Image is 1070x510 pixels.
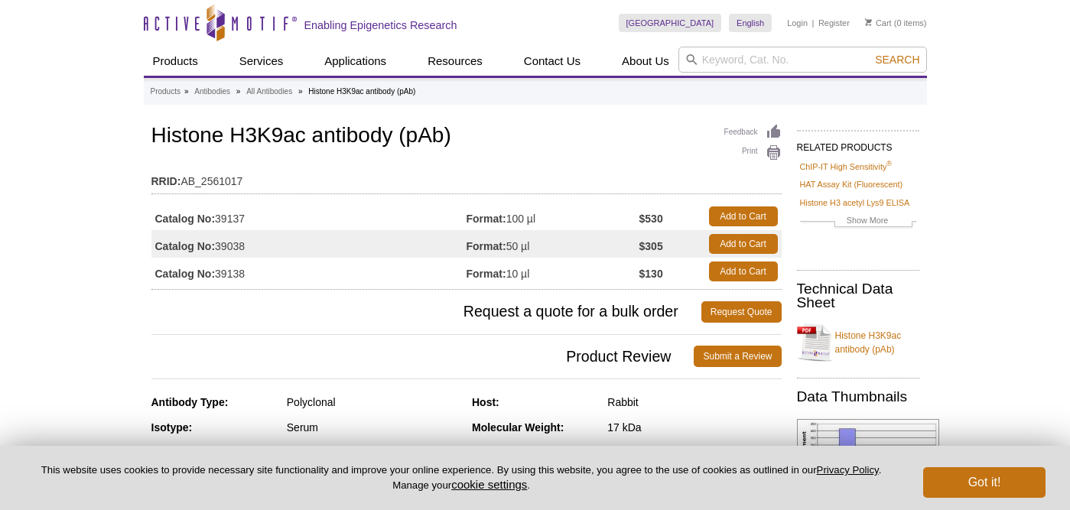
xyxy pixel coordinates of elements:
span: Request a quote for a bulk order [151,301,701,323]
td: 100 µl [467,203,639,230]
a: All Antibodies [246,85,292,99]
a: Add to Cart [709,206,778,226]
a: Add to Cart [709,261,778,281]
a: Submit a Review [694,346,781,367]
a: Print [724,145,782,161]
strong: $530 [639,212,663,226]
h2: Enabling Epigenetics Research [304,18,457,32]
span: Product Review [151,346,694,367]
td: 39137 [151,203,467,230]
span: Search [875,54,919,66]
a: Privacy Policy [817,464,879,476]
li: » [298,87,303,96]
h2: RELATED PRODUCTS [797,130,919,158]
a: Histone H3K9ac antibody (pAb) [797,320,919,365]
h1: Histone H3K9ac antibody (pAb) [151,124,782,150]
td: 39138 [151,258,467,285]
p: This website uses cookies to provide necessary site functionality and improve your online experie... [24,463,898,492]
li: » [236,87,241,96]
strong: RRID: [151,174,181,188]
a: ChIP-IT High Sensitivity® [800,160,892,174]
a: Antibodies [194,85,230,99]
a: Show More [800,213,916,231]
img: Your Cart [865,18,872,26]
td: AB_2561017 [151,165,782,190]
button: Search [870,53,924,67]
td: 10 µl [467,258,639,285]
li: (0 items) [865,14,927,32]
h2: Technical Data Sheet [797,282,919,310]
a: HAT Assay Kit (Fluorescent) [800,177,903,191]
strong: Antibody Type: [151,396,229,408]
a: Services [230,47,293,76]
a: Resources [418,47,492,76]
a: Products [144,47,207,76]
a: Applications [315,47,395,76]
button: cookie settings [451,478,527,491]
li: | [812,14,815,32]
a: Login [787,18,808,28]
strong: Molecular Weight: [472,421,564,434]
a: [GEOGRAPHIC_DATA] [619,14,722,32]
div: Serum [287,421,460,434]
a: English [729,14,772,32]
strong: Format: [467,212,506,226]
li: Histone H3K9ac antibody (pAb) [308,87,415,96]
a: Request Quote [701,301,782,323]
a: Feedback [724,124,782,141]
strong: Format: [467,239,506,253]
strong: $305 [639,239,663,253]
button: Got it! [923,467,1046,498]
div: Rabbit [607,395,781,409]
img: Histone H3K9ac antibody (pAb) tested by ChIP. [797,419,939,502]
sup: ® [886,160,892,167]
a: Add to Cart [709,234,778,254]
input: Keyword, Cat. No. [678,47,927,73]
td: 50 µl [467,230,639,258]
div: Polyclonal [287,395,460,409]
strong: Catalog No: [155,212,216,226]
td: 39038 [151,230,467,258]
strong: Host: [472,396,499,408]
strong: Catalog No: [155,239,216,253]
li: » [184,87,189,96]
strong: $130 [639,267,663,281]
strong: Catalog No: [155,267,216,281]
a: Cart [865,18,892,28]
a: About Us [613,47,678,76]
div: 17 kDa [607,421,781,434]
a: Register [818,18,850,28]
a: Contact Us [515,47,590,76]
a: Histone H3 acetyl Lys9 ELISA [800,196,910,210]
h2: Data Thumbnails [797,390,919,404]
strong: Isotype: [151,421,193,434]
a: Products [151,85,181,99]
strong: Format: [467,267,506,281]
